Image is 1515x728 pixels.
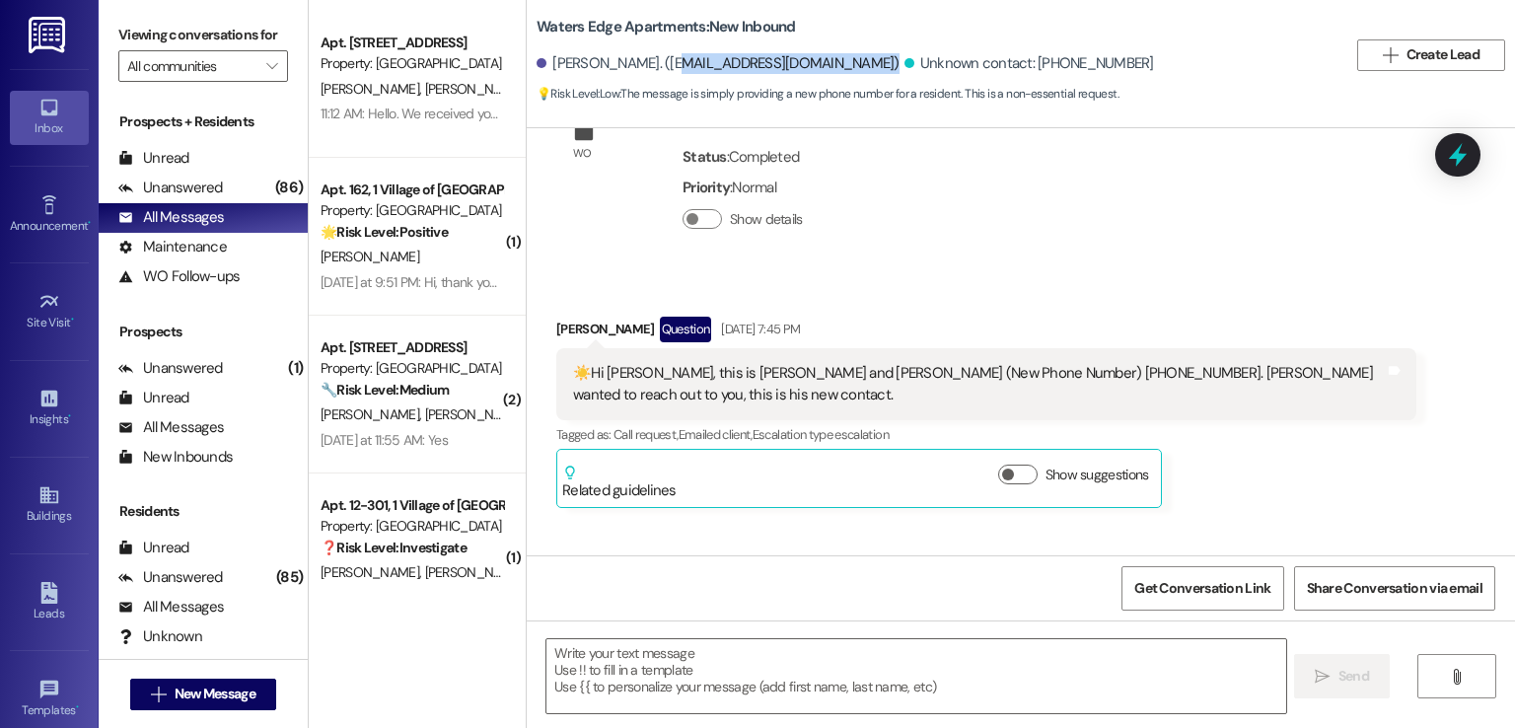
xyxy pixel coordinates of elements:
div: Question [660,317,712,341]
a: Site Visit • [10,285,89,338]
span: • [88,216,91,230]
a: Insights • [10,382,89,435]
label: Viewing conversations for [118,20,288,50]
div: All Messages [118,597,224,618]
i:  [1383,47,1398,63]
span: Call request , [613,426,679,443]
span: Escalation type escalation [753,426,889,443]
div: Property: [GEOGRAPHIC_DATA] [321,200,503,221]
div: Unread [118,388,189,408]
i:  [1315,669,1330,685]
div: WO [573,143,592,164]
span: • [76,700,79,714]
div: Unread [118,148,189,169]
button: Share Conversation via email [1294,566,1495,611]
label: Show suggestions [1046,465,1149,485]
div: Property: [GEOGRAPHIC_DATA] [321,516,503,537]
span: [PERSON_NAME] [425,405,524,423]
span: Send [1338,666,1369,687]
div: [DATE] at 9:51 PM: Hi, thank you for your message. Our team will get back to you [DATE] between t... [321,273,938,291]
div: Maintenance [118,237,227,257]
span: Emailed client , [679,426,753,443]
span: • [71,313,74,327]
a: Buildings [10,478,89,532]
button: New Message [130,679,276,710]
div: (86) [270,173,308,203]
b: Waters Edge Apartments: New Inbound [537,17,796,37]
div: : Completed [683,142,811,173]
a: Leads [10,576,89,629]
strong: ❓ Risk Level: Investigate [321,539,467,556]
strong: 💡 Risk Level: Low [537,86,619,102]
img: ResiDesk Logo [29,17,69,53]
span: [PERSON_NAME] [321,80,425,98]
i:  [151,687,166,702]
span: Create Lead [1407,44,1479,65]
a: Templates • [10,673,89,726]
div: (1) [283,353,308,384]
a: Inbox [10,91,89,144]
div: Unanswered [118,567,223,588]
div: : Normal [683,173,811,203]
b: Status [683,147,727,167]
div: (85) [271,562,308,593]
div: [PERSON_NAME] [556,317,1416,348]
div: Unanswered [118,178,223,198]
div: WO Follow-ups [118,266,240,287]
span: [PERSON_NAME] [425,563,524,581]
div: Prospects [99,322,308,342]
div: Apt. [STREET_ADDRESS] [321,33,503,53]
div: Residents [99,501,308,522]
div: Apt. 12-301, 1 Village of [GEOGRAPHIC_DATA] [321,495,503,516]
button: Create Lead [1357,39,1505,71]
strong: 🌟 Risk Level: Positive [321,223,448,241]
div: Property: [GEOGRAPHIC_DATA] [321,53,503,74]
label: Show details [730,209,803,230]
input: All communities [127,50,256,82]
div: Unknown contact: [PHONE_NUMBER] [904,53,1154,74]
i:  [266,58,277,74]
div: Tagged as: [556,420,1416,449]
span: [PERSON_NAME] [321,248,419,265]
div: [DATE] 7:45 PM [716,319,800,339]
b: Priority [683,178,730,197]
div: Apt. [STREET_ADDRESS] [321,337,503,358]
div: Unknown [118,626,202,647]
div: All Messages [118,207,224,228]
button: Send [1294,654,1390,698]
div: Apt. 162, 1 Village of [GEOGRAPHIC_DATA] [321,180,503,200]
div: [PERSON_NAME]. ([EMAIL_ADDRESS][DOMAIN_NAME]) [537,53,900,74]
div: Property: [GEOGRAPHIC_DATA] [321,358,503,379]
button: Get Conversation Link [1121,566,1283,611]
div: Unread [118,538,189,558]
span: [PERSON_NAME] [321,405,425,423]
span: New Message [175,684,255,704]
span: Share Conversation via email [1307,578,1482,599]
div: 11:12 AM: Hello. We received your payment of $1,850. You still owe a balance of $9.54, however. P... [321,105,1357,122]
div: Prospects + Residents [99,111,308,132]
div: New Inbounds [118,447,233,468]
span: : The message is simply providing a new phone number for a resident. This is a non-essential requ... [537,84,1118,105]
div: ☀️Hi [PERSON_NAME], this is [PERSON_NAME] and [PERSON_NAME] (New Phone Number) [PHONE_NUMBER]. [P... [573,363,1385,405]
span: Get Conversation Link [1134,578,1270,599]
span: [PERSON_NAME] [321,563,425,581]
div: Unanswered [118,358,223,379]
span: [PERSON_NAME] [425,80,524,98]
strong: 🔧 Risk Level: Medium [321,381,449,399]
div: [DATE] at 11:55 AM: Yes [321,431,448,449]
span: • [68,409,71,423]
div: Related guidelines [562,465,677,501]
i:  [1449,669,1464,685]
div: All Messages [118,417,224,438]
